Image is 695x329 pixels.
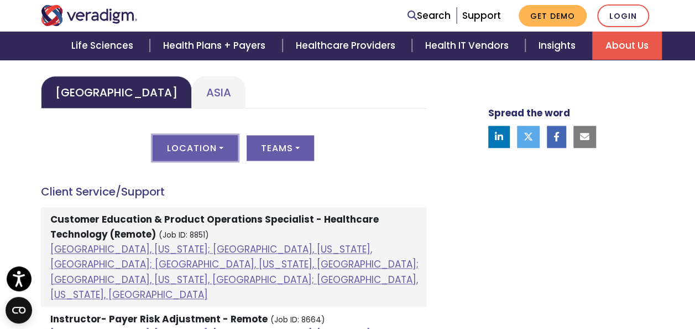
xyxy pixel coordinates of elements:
[270,315,325,325] small: (Job ID: 8664)
[283,32,412,60] a: Healthcare Providers
[192,76,245,109] a: Asia
[159,230,209,240] small: (Job ID: 8851)
[50,243,419,301] a: [GEOGRAPHIC_DATA], [US_STATE]; [GEOGRAPHIC_DATA], [US_STATE], [GEOGRAPHIC_DATA]; [GEOGRAPHIC_DATA...
[150,32,282,60] a: Health Plans + Payers
[50,312,268,326] strong: Instructor- Payer Risk Adjustment - Remote
[6,297,32,323] button: Open CMP widget
[519,5,587,27] a: Get Demo
[412,32,525,60] a: Health IT Vendors
[41,185,426,198] h4: Client Service/Support
[153,135,238,161] button: Location
[592,32,662,60] a: About Us
[525,32,592,60] a: Insights
[407,8,451,23] a: Search
[50,213,379,241] strong: Customer Education & Product Operations Specialist - Healthcare Technology (Remote)
[247,135,314,161] button: Teams
[488,106,570,120] strong: Spread the word
[41,5,138,26] img: Veradigm logo
[41,76,192,109] a: [GEOGRAPHIC_DATA]
[597,4,649,27] a: Login
[462,9,501,22] a: Support
[58,32,150,60] a: Life Sciences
